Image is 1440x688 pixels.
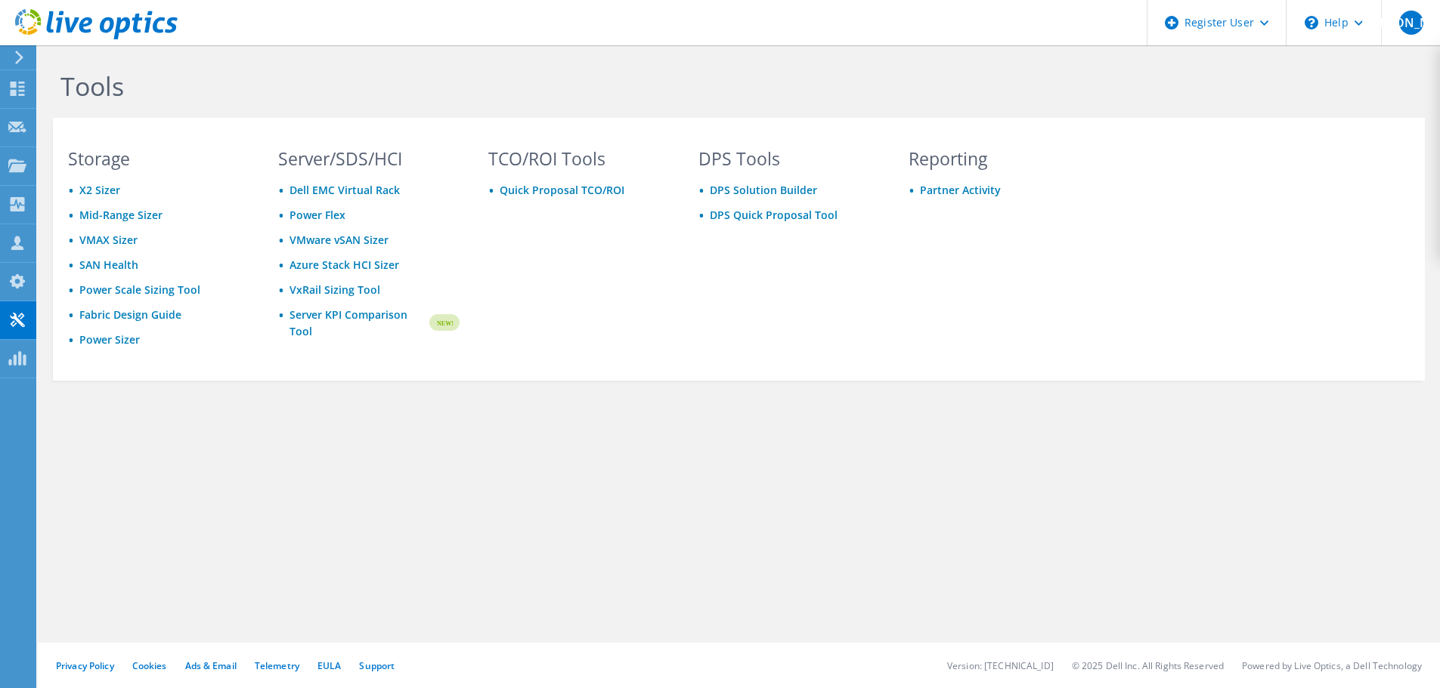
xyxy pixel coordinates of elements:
[79,233,138,247] a: VMAX Sizer
[920,183,1001,197] a: Partner Activity
[60,70,1081,102] h1: Tools
[255,659,299,672] a: Telemetry
[185,659,237,672] a: Ads & Email
[278,150,460,167] h3: Server/SDS/HCI
[68,150,249,167] h3: Storage
[290,233,389,247] a: VMware vSAN Sizer
[290,282,380,297] a: VxRail Sizing Tool
[698,150,880,167] h3: DPS Tools
[1399,11,1423,35] span: [PERSON_NAME]
[79,208,163,222] a: Mid-Range Sizer
[359,659,395,672] a: Support
[710,208,838,222] a: DPS Quick Proposal Tool
[79,183,120,197] a: X2 Sizer
[427,305,460,341] img: new-badge.svg
[79,332,140,347] a: Power Sizer
[290,307,427,340] a: Server KPI Comparison Tool
[132,659,167,672] a: Cookies
[710,183,817,197] a: DPS Solution Builder
[1305,16,1318,29] svg: \n
[79,282,200,297] a: Power Scale Sizing Tool
[1072,659,1224,672] li: © 2025 Dell Inc. All Rights Reserved
[317,659,341,672] a: EULA
[290,183,400,197] a: Dell EMC Virtual Rack
[1242,659,1422,672] li: Powered by Live Optics, a Dell Technology
[290,208,345,222] a: Power Flex
[290,258,399,272] a: Azure Stack HCI Sizer
[947,659,1054,672] li: Version: [TECHNICAL_ID]
[500,183,624,197] a: Quick Proposal TCO/ROI
[56,659,114,672] a: Privacy Policy
[79,258,138,272] a: SAN Health
[79,307,181,322] a: Fabric Design Guide
[909,150,1090,167] h3: Reporting
[488,150,670,167] h3: TCO/ROI Tools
